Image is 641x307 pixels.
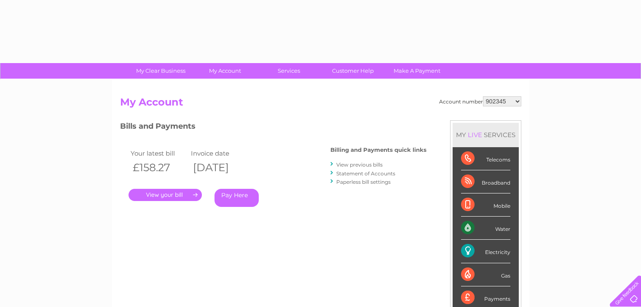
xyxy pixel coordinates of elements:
[129,189,202,201] a: .
[439,96,521,106] div: Account number
[120,120,426,135] h3: Bills and Payments
[330,147,426,153] h4: Billing and Payments quick links
[453,123,519,147] div: MY SERVICES
[336,170,395,177] a: Statement of Accounts
[189,159,249,176] th: [DATE]
[336,179,391,185] a: Paperless bill settings
[129,148,189,159] td: Your latest bill
[461,263,510,286] div: Gas
[382,63,452,79] a: Make A Payment
[461,170,510,193] div: Broadband
[126,63,196,79] a: My Clear Business
[466,131,484,139] div: LIVE
[461,147,510,170] div: Telecoms
[461,217,510,240] div: Water
[336,161,383,168] a: View previous bills
[461,240,510,263] div: Electricity
[190,63,260,79] a: My Account
[215,189,259,207] a: Pay Here
[461,193,510,217] div: Mobile
[189,148,249,159] td: Invoice date
[120,96,521,112] h2: My Account
[254,63,324,79] a: Services
[318,63,388,79] a: Customer Help
[129,159,189,176] th: £158.27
